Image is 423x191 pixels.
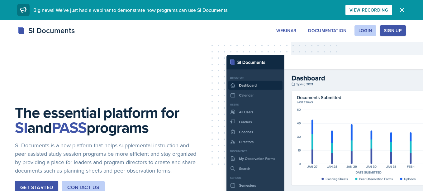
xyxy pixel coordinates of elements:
[345,5,392,15] button: View Recording
[384,28,402,33] div: Sign Up
[304,25,351,36] button: Documentation
[308,28,347,33] div: Documentation
[276,28,296,33] div: Webinar
[359,28,372,33] div: Login
[33,7,229,13] span: Big news! We've just had a webinar to demonstrate how programs can use SI Documents.
[17,25,75,36] div: SI Documents
[272,25,300,36] button: Webinar
[349,7,388,12] div: View Recording
[380,25,406,36] button: Sign Up
[354,25,376,36] button: Login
